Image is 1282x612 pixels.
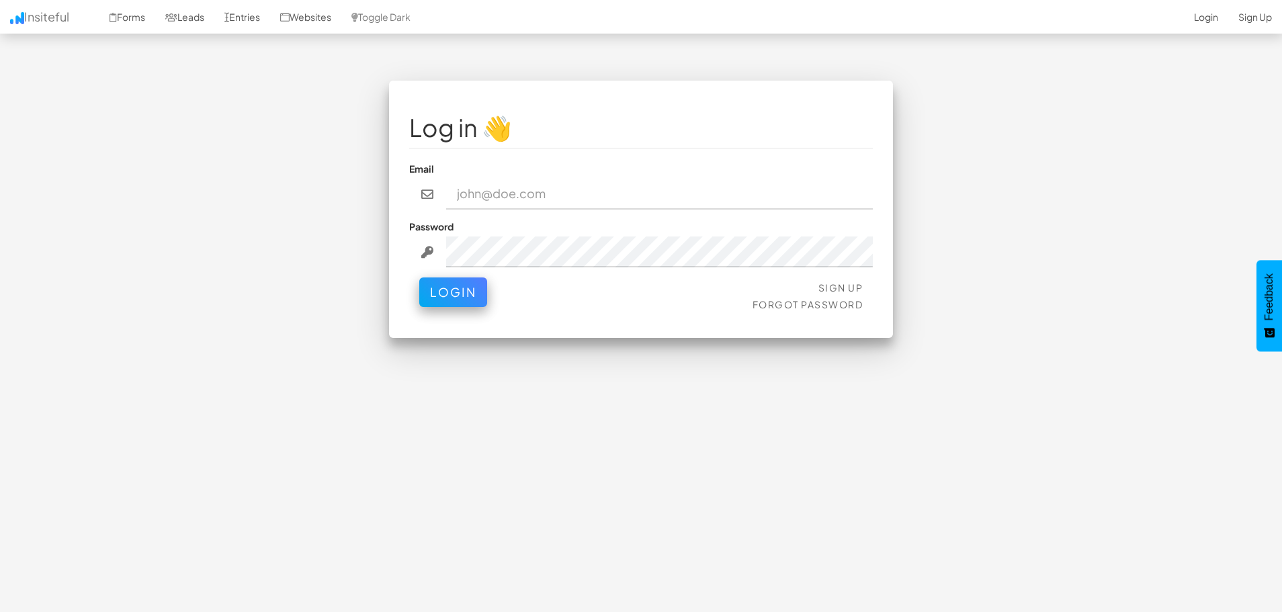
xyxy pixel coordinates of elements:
[409,162,434,175] label: Email
[419,277,487,307] button: Login
[446,179,873,210] input: john@doe.com
[10,12,24,24] img: icon.png
[1263,273,1275,320] span: Feedback
[409,220,454,233] label: Password
[409,114,873,141] h1: Log in 👋
[753,298,863,310] a: Forgot Password
[1256,260,1282,351] button: Feedback - Show survey
[818,281,863,294] a: Sign Up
